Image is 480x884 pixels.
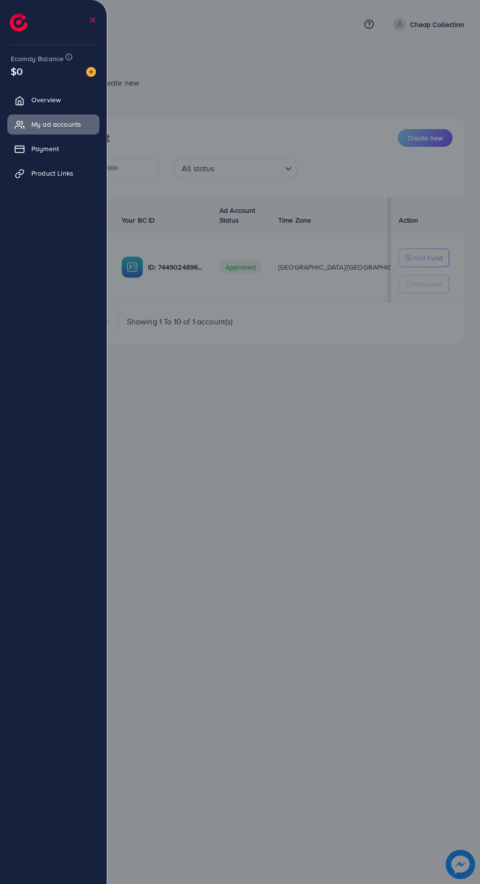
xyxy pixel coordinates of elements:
[7,114,99,134] a: My ad accounts
[7,90,99,110] a: Overview
[10,14,27,31] img: logo
[11,54,64,64] span: Ecomdy Balance
[31,144,59,154] span: Payment
[86,67,96,77] img: image
[7,163,99,183] a: Product Links
[31,168,73,178] span: Product Links
[31,95,61,105] span: Overview
[11,64,23,78] span: $0
[7,139,99,159] a: Payment
[31,119,81,129] span: My ad accounts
